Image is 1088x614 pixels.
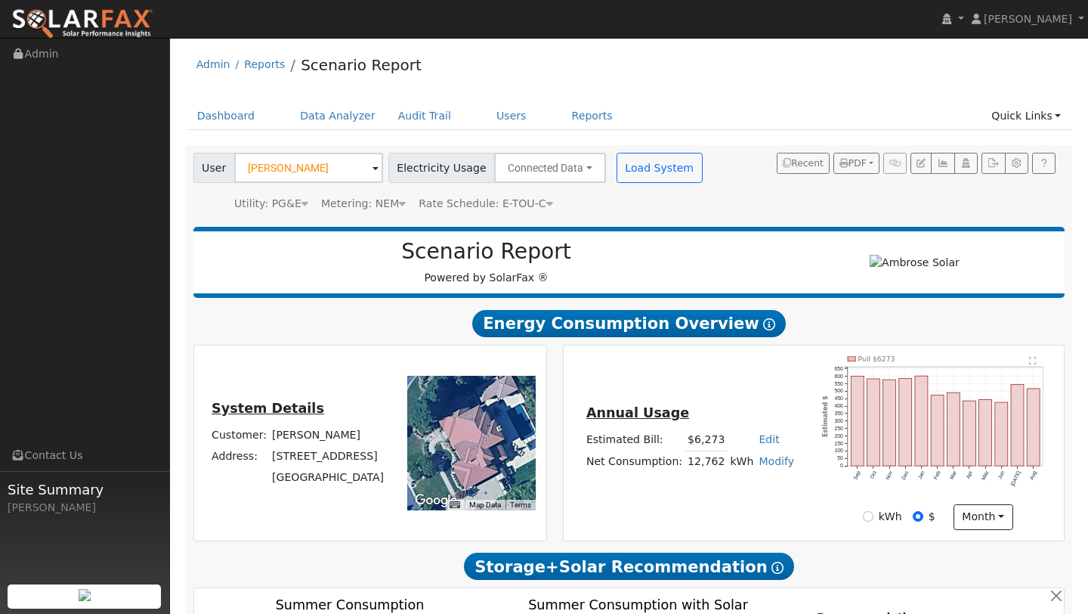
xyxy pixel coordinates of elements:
span: Storage+Solar Recommendation [464,553,793,580]
div: Utility: PG&E [234,196,308,212]
text: 250 [834,426,843,431]
button: Connected Data [494,153,606,183]
i: Show Help [763,318,775,330]
text: May [981,470,991,482]
text: Summer Consumption with Solar [528,598,748,613]
a: Scenario Report [301,56,422,74]
text: 50 [837,456,843,461]
span: Alias: HETOUC [419,197,552,209]
a: Admin [196,58,230,70]
text: Oct [869,470,877,480]
button: Edit User [910,153,932,174]
button: Load System [617,153,703,183]
button: Recent [777,153,830,174]
button: Settings [1005,153,1028,174]
button: PDF [833,153,879,174]
img: Ambrose Solar [870,255,960,271]
td: [STREET_ADDRESS] [270,445,387,467]
text: Jun [997,470,1006,480]
text: 450 [834,395,843,401]
rect: onclick="" [915,376,928,466]
text: Aug [1029,470,1038,482]
a: Help Link [1032,153,1056,174]
text:  [1029,356,1037,365]
span: [PERSON_NAME] [984,13,1072,25]
span: Energy Consumption Overview [472,310,785,337]
text: Estimated $ [821,395,829,437]
a: Open this area in Google Maps (opens a new window) [411,491,461,510]
img: Google [411,491,461,510]
u: Annual Usage [586,405,689,420]
text: 600 [834,374,843,379]
img: SolarFax [11,8,153,40]
td: $6,273 [685,429,728,451]
rect: onclick="" [1011,385,1024,467]
td: Estimated Bill: [583,429,685,451]
a: Users [485,102,538,130]
input: kWh [863,511,873,522]
a: Dashboard [186,102,267,130]
text: 200 [834,433,843,439]
div: [PERSON_NAME] [8,500,162,516]
h2: Scenario Report [209,239,764,265]
td: [PERSON_NAME] [270,424,387,445]
span: User [193,153,235,183]
a: Data Analyzer [289,102,387,130]
rect: onclick="" [851,377,864,467]
input: $ [913,511,923,522]
text: Feb [932,470,941,481]
text: 650 [834,366,843,371]
button: Login As [954,153,978,174]
rect: onclick="" [995,402,1008,466]
a: Edit [759,433,779,445]
button: Map Data [469,500,501,510]
input: Select a User [234,153,383,183]
text: Summer Consumption [275,598,424,613]
text: 400 [834,403,843,408]
span: Electricity Usage [388,153,495,183]
text: Mar [949,470,958,480]
label: kWh [879,509,902,525]
u: System Details [212,401,324,416]
td: Address: [209,445,270,467]
span: Site Summary [8,479,162,500]
a: Terms (opens in new tab) [510,501,531,509]
text: 350 [834,411,843,416]
text: Apr [965,470,974,480]
td: Customer: [209,424,270,445]
rect: onclick="" [867,379,879,466]
button: month [954,504,1013,530]
td: Net Consumption: [583,451,685,473]
img: retrieve [79,589,91,601]
rect: onclick="" [979,399,992,466]
text: Sep [852,470,861,482]
button: Multi-Series Graph [931,153,954,174]
text: Pull $6273 [858,355,895,363]
rect: onclick="" [1027,389,1040,466]
td: kWh [728,451,756,473]
a: Reports [244,58,285,70]
td: 12,762 [685,451,728,473]
text: Dec [901,470,910,480]
button: Export Interval Data [981,153,1005,174]
span: PDF [839,158,867,169]
text: 550 [834,381,843,386]
td: [GEOGRAPHIC_DATA] [270,467,387,488]
text: 0 [840,463,843,468]
text: 150 [834,441,843,446]
a: Modify [759,455,794,467]
text: 500 [834,389,843,394]
a: Quick Links [980,102,1072,130]
text: [DATE] [1009,470,1022,488]
div: Metering: NEM [321,196,406,212]
text: Nov [885,470,894,480]
rect: onclick="" [931,395,944,467]
text: Jan [917,470,926,480]
text: 100 [834,448,843,454]
rect: onclick="" [947,392,960,466]
rect: onclick="" [963,401,976,466]
label: $ [929,509,935,525]
i: Show Help [771,562,784,574]
div: Powered by SolarFax ® [201,239,772,286]
button: Keyboard shortcuts [450,500,460,510]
